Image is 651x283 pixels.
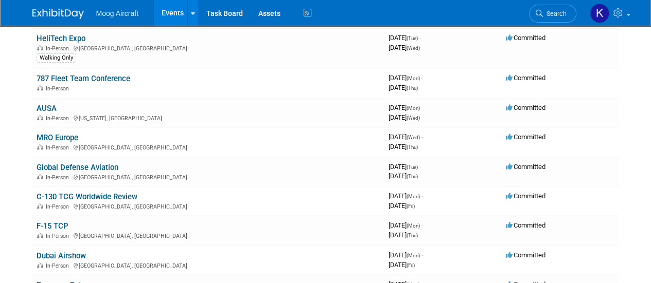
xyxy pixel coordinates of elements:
span: Committed [506,133,546,141]
span: In-Person [46,45,72,52]
a: C-130 TCG Worldwide Review [37,192,137,201]
a: Dubai Airshow [37,251,86,260]
span: (Wed) [407,115,420,121]
span: [DATE] [389,74,423,82]
img: ExhibitDay [32,9,84,19]
span: (Mon) [407,76,420,81]
span: [DATE] [389,261,415,269]
span: - [419,163,421,171]
span: - [421,192,423,200]
a: HeliTech Expo [37,34,85,43]
span: In-Person [46,262,72,269]
span: (Thu) [407,233,418,238]
span: Committed [506,192,546,200]
span: (Mon) [407,223,420,229]
span: [DATE] [389,231,418,239]
span: [DATE] [389,163,421,171]
span: In-Person [46,174,72,181]
span: - [421,104,423,111]
span: (Thu) [407,174,418,179]
img: In-Person Event [37,203,43,209]
span: (Mon) [407,194,420,199]
span: In-Person [46,233,72,239]
a: F-15 TCP [37,221,68,231]
img: Kelsey Blackley [590,4,609,23]
span: (Mon) [407,105,420,111]
a: Search [529,5,576,23]
span: [DATE] [389,172,418,180]
span: Search [543,10,567,17]
div: [GEOGRAPHIC_DATA], [GEOGRAPHIC_DATA] [37,202,380,210]
span: - [421,74,423,82]
span: [DATE] [389,34,421,42]
span: [DATE] [389,44,420,51]
a: MRO Europe [37,133,78,142]
span: In-Person [46,115,72,122]
span: [DATE] [389,143,418,150]
span: (Thu) [407,85,418,91]
span: [DATE] [389,251,423,259]
span: In-Person [46,203,72,210]
img: In-Person Event [37,233,43,238]
img: In-Person Event [37,45,43,50]
span: [DATE] [389,133,423,141]
span: Committed [506,251,546,259]
span: Committed [506,163,546,171]
div: [GEOGRAPHIC_DATA], [GEOGRAPHIC_DATA] [37,261,380,269]
span: Committed [506,221,546,229]
span: (Wed) [407,45,420,51]
span: (Fri) [407,203,415,209]
div: Walking Only [37,53,76,63]
span: - [421,251,423,259]
img: In-Person Event [37,262,43,268]
img: In-Person Event [37,85,43,90]
span: (Fri) [407,262,415,268]
span: (Wed) [407,135,420,140]
span: [DATE] [389,104,423,111]
span: In-Person [46,144,72,151]
div: [GEOGRAPHIC_DATA], [GEOGRAPHIC_DATA] [37,44,380,52]
a: AUSA [37,104,57,113]
span: Committed [506,34,546,42]
img: In-Person Event [37,144,43,149]
span: Committed [506,74,546,82]
div: [GEOGRAPHIC_DATA], [GEOGRAPHIC_DATA] [37,143,380,151]
span: (Tue) [407,35,418,41]
a: Global Defense Aviation [37,163,118,172]
span: (Tue) [407,164,418,170]
span: [DATE] [389,202,415,210]
span: (Mon) [407,253,420,258]
span: - [421,133,423,141]
span: - [419,34,421,42]
div: [GEOGRAPHIC_DATA], [GEOGRAPHIC_DATA] [37,173,380,181]
span: Moog Aircraft [96,9,138,17]
span: - [421,221,423,229]
span: [DATE] [389,192,423,200]
span: Committed [506,104,546,111]
span: [DATE] [389,84,418,91]
div: [US_STATE], [GEOGRAPHIC_DATA] [37,114,380,122]
img: In-Person Event [37,174,43,179]
span: In-Person [46,85,72,92]
a: 787 Fleet Team Conference [37,74,130,83]
span: [DATE] [389,114,420,121]
div: [GEOGRAPHIC_DATA], [GEOGRAPHIC_DATA] [37,231,380,239]
span: [DATE] [389,221,423,229]
span: (Thu) [407,144,418,150]
img: In-Person Event [37,115,43,120]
